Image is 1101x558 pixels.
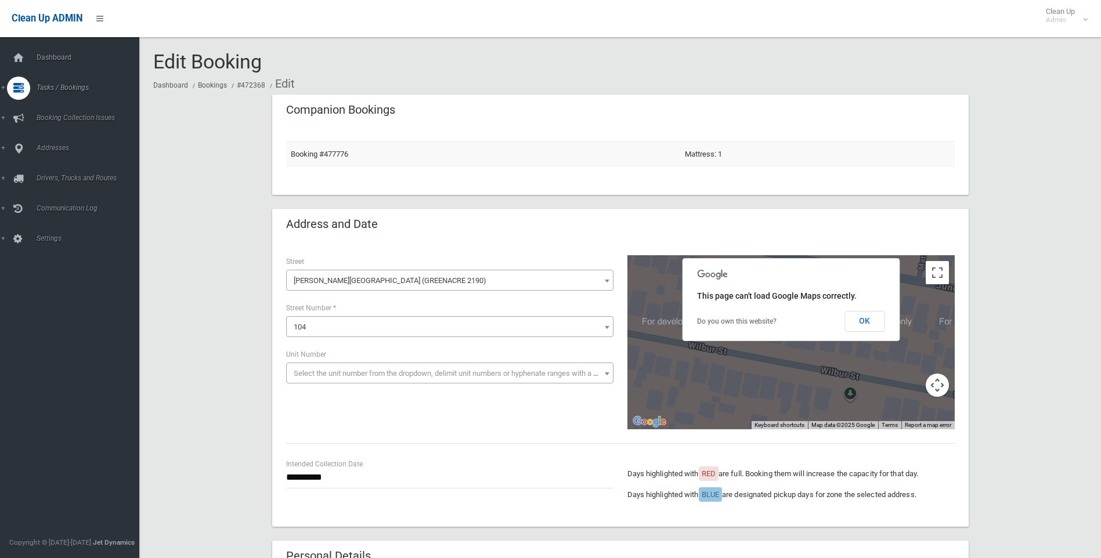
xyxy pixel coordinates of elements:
[33,114,148,122] span: Booking Collection Issues
[291,150,348,158] a: Booking #477776
[702,490,719,499] span: BLUE
[702,469,716,478] span: RED
[630,414,669,429] a: Open this area in Google Maps (opens a new window)
[272,213,392,235] header: Address and Date
[12,13,82,24] span: Clean Up ADMIN
[289,319,611,335] span: 104
[294,323,306,331] span: 104
[1046,16,1075,24] small: Admin
[198,81,227,89] a: Bookings
[680,141,955,167] td: Mattress: 1
[811,422,875,428] span: Map data ©2025 Google
[286,270,613,291] span: Wilbur Street (GREENACRE 2190)
[93,538,135,546] strong: Jet Dynamics
[289,273,611,289] span: Wilbur Street (GREENACRE 2190)
[697,317,777,325] a: Do you own this website?
[294,369,618,378] span: Select the unit number from the dropdown, delimit unit numbers or hyphenate ranges with a comma
[926,261,949,284] button: Toggle fullscreen view
[905,422,951,428] a: Report a map error
[33,144,148,152] span: Addresses
[237,81,265,89] a: #472368
[9,538,91,546] span: Copyright © [DATE]-[DATE]
[33,174,148,182] span: Drivers, Trucks and Routes
[33,234,148,242] span: Settings
[33,204,148,212] span: Communication Log
[272,99,409,121] header: Companion Bookings
[926,374,949,397] button: Map camera controls
[33,53,148,61] span: Dashboard
[630,414,669,429] img: Google
[1040,7,1086,24] span: Clean Up
[755,421,804,429] button: Keyboard shortcuts
[153,81,188,89] a: Dashboard
[286,316,613,337] span: 104
[627,488,955,502] p: Days highlighted with are designated pickup days for zone the selected address.
[697,291,857,300] span: This page can't load Google Maps correctly.
[627,467,955,481] p: Days highlighted with are full. Booking them will increase the capacity for that day.
[882,422,898,428] a: Terms (opens in new tab)
[33,84,148,92] span: Tasks / Bookings
[267,73,295,95] li: Edit
[844,311,885,332] button: OK
[153,50,262,73] span: Edit Booking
